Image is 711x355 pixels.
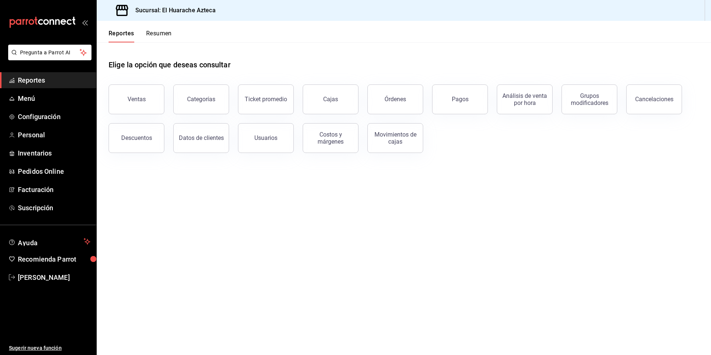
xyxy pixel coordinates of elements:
button: Cajas [303,84,358,114]
span: Configuración [18,112,90,122]
button: Análisis de venta por hora [497,84,553,114]
button: Categorías [173,84,229,114]
div: Pagos [452,96,469,103]
span: Sugerir nueva función [9,344,90,352]
button: Pagos [432,84,488,114]
button: Ticket promedio [238,84,294,114]
button: Reportes [109,30,134,42]
span: Ayuda [18,237,81,246]
div: Costos y márgenes [308,131,354,145]
div: Descuentos [121,134,152,141]
button: open_drawer_menu [82,19,88,25]
button: Movimientos de cajas [367,123,423,153]
button: Descuentos [109,123,164,153]
span: Suscripción [18,203,90,213]
button: Pregunta a Parrot AI [8,45,91,60]
h1: Elige la opción que deseas consultar [109,59,231,70]
button: Cancelaciones [626,84,682,114]
div: Órdenes [385,96,406,103]
h3: Sucursal: El Huarache Azteca [129,6,216,15]
span: [PERSON_NAME] [18,272,90,282]
div: Ventas [128,96,146,103]
button: Usuarios [238,123,294,153]
span: Personal [18,130,90,140]
span: Pregunta a Parrot AI [20,49,80,57]
span: Pedidos Online [18,166,90,176]
a: Pregunta a Parrot AI [5,54,91,62]
span: Recomienda Parrot [18,254,90,264]
button: Costos y márgenes [303,123,358,153]
div: navigation tabs [109,30,172,42]
div: Categorías [187,96,215,103]
span: Reportes [18,75,90,85]
span: Menú [18,93,90,103]
div: Grupos modificadores [566,92,612,106]
button: Resumen [146,30,172,42]
span: Inventarios [18,148,90,158]
div: Cancelaciones [635,96,673,103]
div: Usuarios [254,134,277,141]
div: Cajas [323,96,338,103]
div: Ticket promedio [245,96,287,103]
div: Análisis de venta por hora [502,92,548,106]
button: Grupos modificadores [562,84,617,114]
div: Movimientos de cajas [372,131,418,145]
button: Órdenes [367,84,423,114]
div: Datos de clientes [179,134,224,141]
button: Datos de clientes [173,123,229,153]
button: Ventas [109,84,164,114]
span: Facturación [18,185,90,195]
